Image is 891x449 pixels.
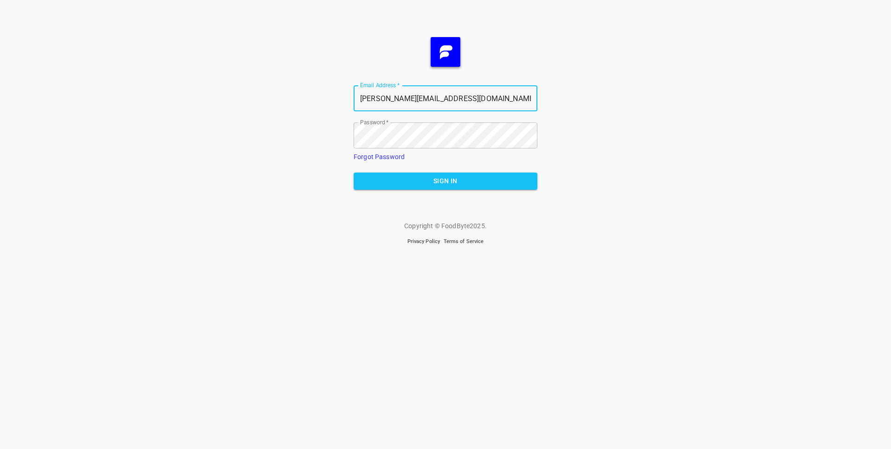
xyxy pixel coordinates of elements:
[407,238,440,244] a: Privacy Policy
[354,153,405,160] a: Forgot Password
[404,221,487,231] p: Copyright © FoodByte 2025 .
[354,173,537,190] button: Sign In
[361,175,530,187] span: Sign In
[444,238,484,244] a: Terms of Service
[431,37,460,67] img: FB_Logo_Reversed_RGB_Icon.895fbf61.png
